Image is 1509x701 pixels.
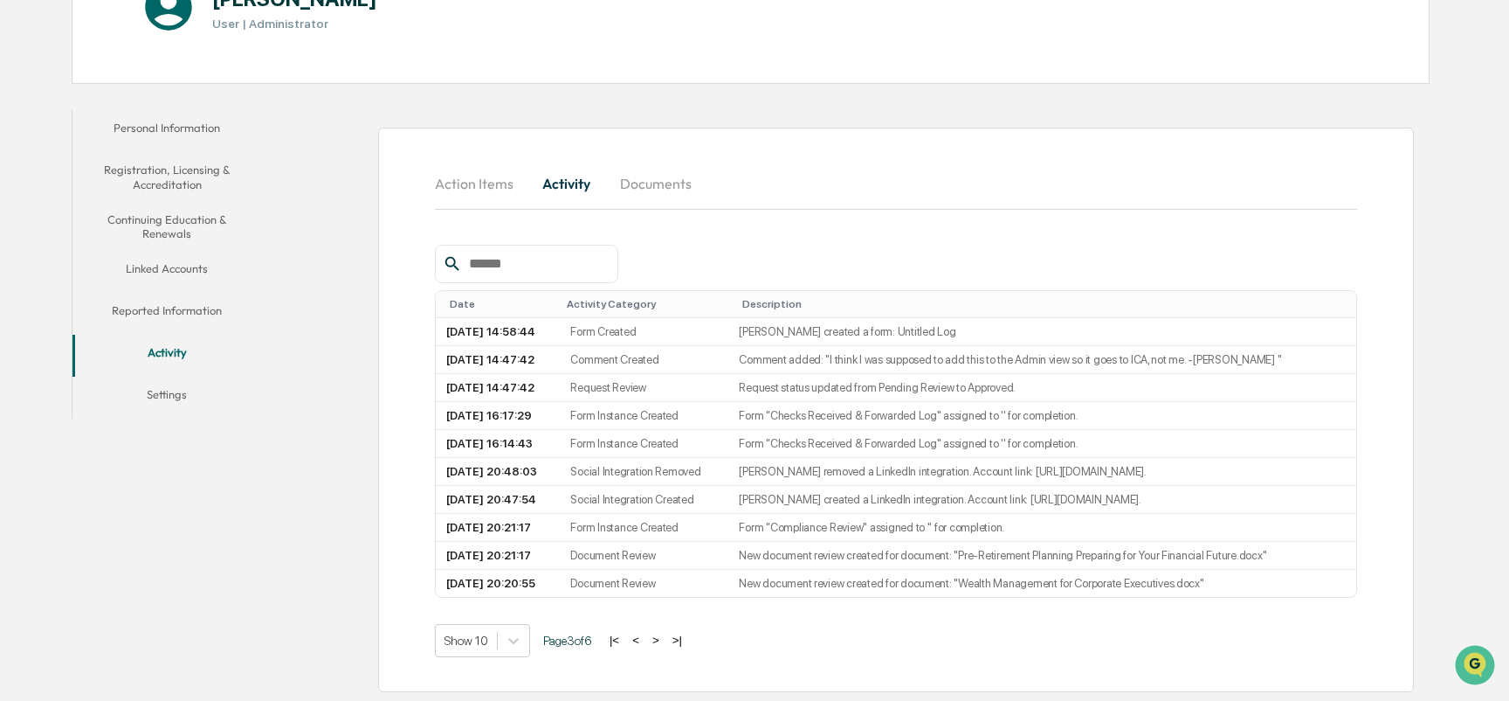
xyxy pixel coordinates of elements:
span: Pylon [174,296,211,309]
span: Preclearance [35,220,113,238]
div: secondary tabs example [72,110,262,419]
td: [PERSON_NAME] created a form: Untitled Log [728,318,1355,346]
div: Toggle SortBy [567,298,721,310]
td: Social Integration Created [560,486,728,514]
span: Attestations [144,220,217,238]
td: Document Review [560,570,728,597]
div: 🖐️ [17,222,31,236]
td: [DATE] 20:48:03 [436,458,561,486]
div: 🗄️ [127,222,141,236]
td: Form "Compliance Review" assigned to '' for completion. [728,514,1355,542]
p: How can we help? [17,37,318,65]
td: Form "Checks Received & Forwarded Log" assigned to '' for completion. [728,402,1355,430]
a: 🗄️Attestations [120,213,224,245]
div: Toggle SortBy [450,298,554,310]
div: We're available if you need us! [59,151,221,165]
button: Start new chat [297,139,318,160]
button: < [627,633,644,648]
td: [DATE] 16:14:43 [436,430,561,458]
button: Linked Accounts [72,251,262,293]
a: 🔎Data Lookup [10,246,117,278]
button: Continuing Education & Renewals [72,202,262,252]
button: Registration, Licensing & Accreditation [72,152,262,202]
input: Clear [45,80,288,98]
button: Documents [606,163,706,205]
td: Form Created [560,318,728,346]
div: secondary tabs example [435,163,1357,205]
h3: User | Administrator [212,17,377,31]
td: Form Instance Created [560,402,728,430]
iframe: Open customer support [1453,643,1500,691]
td: Comment added: "I think I was supposed to add this to the Admin view so it goes to ICA, not me. -... [728,346,1355,374]
span: Page 3 of 6 [543,634,591,648]
td: Comment Created [560,346,728,374]
td: [DATE] 20:47:54 [436,486,561,514]
td: [DATE] 16:17:29 [436,402,561,430]
td: New document review created for document: "Pre-Retirement Planning Preparing for Your Financial F... [728,542,1355,570]
td: Request status updated from Pending Review to Approved. [728,374,1355,402]
td: New document review created for document: "Wealth Management for Corporate Executives.docx" [728,570,1355,597]
button: Reported Information [72,293,262,335]
td: [DATE] 20:21:17 [436,542,561,570]
button: Action Items [435,163,527,205]
td: [PERSON_NAME] removed a LinkedIn integration. Account link: [URL][DOMAIN_NAME]. [728,458,1355,486]
td: Social Integration Removed [560,458,728,486]
td: [DATE] 20:20:55 [436,570,561,597]
a: 🖐️Preclearance [10,213,120,245]
button: >| [667,633,687,648]
button: Personal Information [72,110,262,152]
td: Request Review [560,374,728,402]
td: Form Instance Created [560,430,728,458]
div: Start new chat [59,134,286,151]
td: [DATE] 14:58:44 [436,318,561,346]
td: Form "Checks Received & Forwarded Log" assigned to '' for completion. [728,430,1355,458]
td: [DATE] 14:47:42 [436,374,561,402]
button: Settings [72,377,262,419]
td: Document Review [560,542,728,570]
a: Powered byPylon [123,295,211,309]
button: > [647,633,665,648]
span: Data Lookup [35,253,110,271]
td: [PERSON_NAME] created a LinkedIn integration. Account link: [URL][DOMAIN_NAME]. [728,486,1355,514]
div: Toggle SortBy [742,298,1348,310]
img: 1746055101610-c473b297-6a78-478c-a979-82029cc54cd1 [17,134,49,165]
td: [DATE] 14:47:42 [436,346,561,374]
td: [DATE] 20:21:17 [436,514,561,542]
button: Activity [72,335,262,377]
div: 🔎 [17,255,31,269]
td: Form Instance Created [560,514,728,542]
button: |< [604,633,624,648]
button: Activity [527,163,606,205]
